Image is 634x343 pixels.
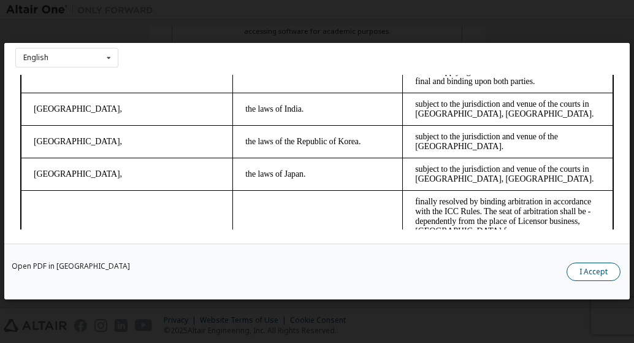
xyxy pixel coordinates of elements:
[388,18,598,50] td: subject to the jurisdiction and venue of the courts in [GEOGRAPHIC_DATA], [GEOGRAPHIC_DATA].
[6,18,218,50] td: [GEOGRAPHIC_DATA],
[218,50,388,83] td: the laws of the Republic of Korea.
[218,115,388,227] td: the laws of Switzerland.
[388,115,598,227] td: finally resolved by binding arbitration in accordance with the ICC Rules. The seat of arbitration...
[218,83,388,115] td: the laws of Japan.
[6,83,218,115] td: [GEOGRAPHIC_DATA],
[388,83,598,115] td: subject to the jurisdiction and venue of the courts in [GEOGRAPHIC_DATA], [GEOGRAPHIC_DATA].
[218,18,388,50] td: the laws of India.
[12,263,130,271] a: Open PDF in [GEOGRAPHIC_DATA]
[6,115,218,227] td: a country not covered by any of the above,
[567,263,621,282] button: I Accept
[388,50,598,83] td: subject to the jurisdiction and venue of the [GEOGRAPHIC_DATA].
[6,50,218,83] td: [GEOGRAPHIC_DATA],
[23,54,48,61] div: English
